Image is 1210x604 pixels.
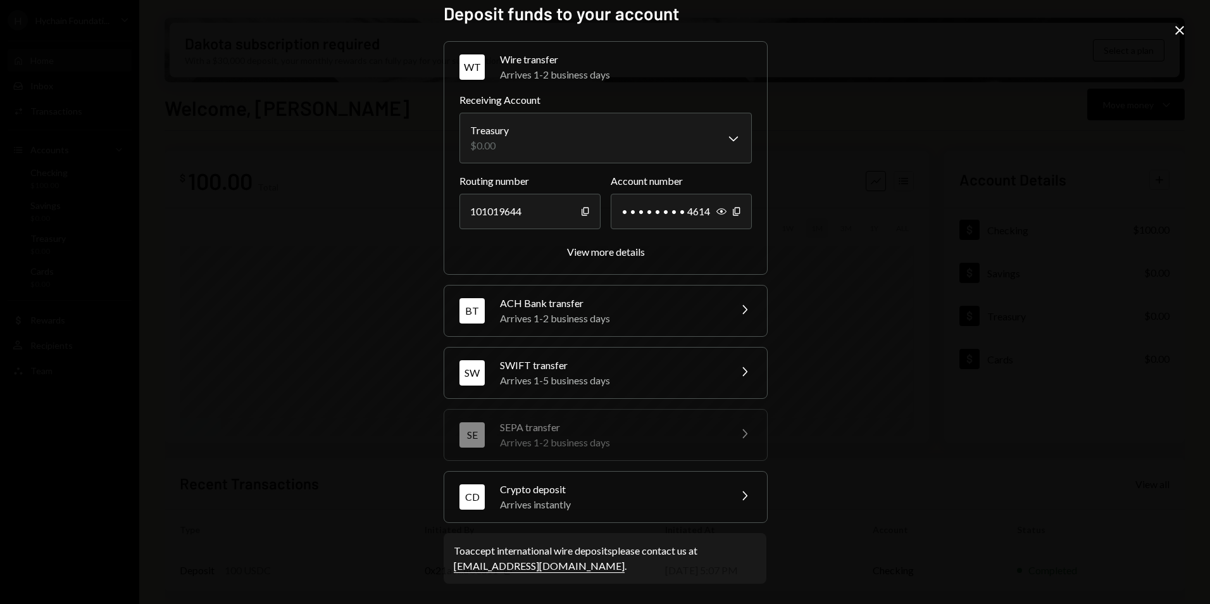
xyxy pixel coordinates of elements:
[459,113,752,163] button: Receiving Account
[500,52,752,67] div: Wire transfer
[500,497,721,512] div: Arrives instantly
[444,42,767,92] button: WTWire transferArrives 1-2 business days
[500,67,752,82] div: Arrives 1-2 business days
[444,472,767,522] button: CDCrypto depositArrives instantly
[444,286,767,336] button: BTACH Bank transferArrives 1-2 business days
[459,92,752,108] label: Receiving Account
[459,173,601,189] label: Routing number
[567,246,645,258] div: View more details
[444,348,767,398] button: SWSWIFT transferArrives 1-5 business days
[611,173,752,189] label: Account number
[459,194,601,229] div: 101019644
[500,311,721,326] div: Arrives 1-2 business days
[444,410,767,460] button: SESEPA transferArrives 1-2 business days
[567,246,645,259] button: View more details
[500,373,721,388] div: Arrives 1-5 business days
[500,420,721,435] div: SEPA transfer
[500,482,721,497] div: Crypto deposit
[459,422,485,448] div: SE
[500,358,721,373] div: SWIFT transfer
[459,92,752,259] div: WTWire transferArrives 1-2 business days
[500,296,721,311] div: ACH Bank transfer
[459,298,485,324] div: BT
[459,484,485,510] div: CD
[611,194,752,229] div: • • • • • • • • 4614
[454,560,625,573] a: [EMAIL_ADDRESS][DOMAIN_NAME]
[459,54,485,80] div: WT
[454,543,756,574] div: To accept international wire deposits please contact us at .
[444,1,766,26] h2: Deposit funds to your account
[500,435,721,450] div: Arrives 1-2 business days
[459,360,485,386] div: SW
